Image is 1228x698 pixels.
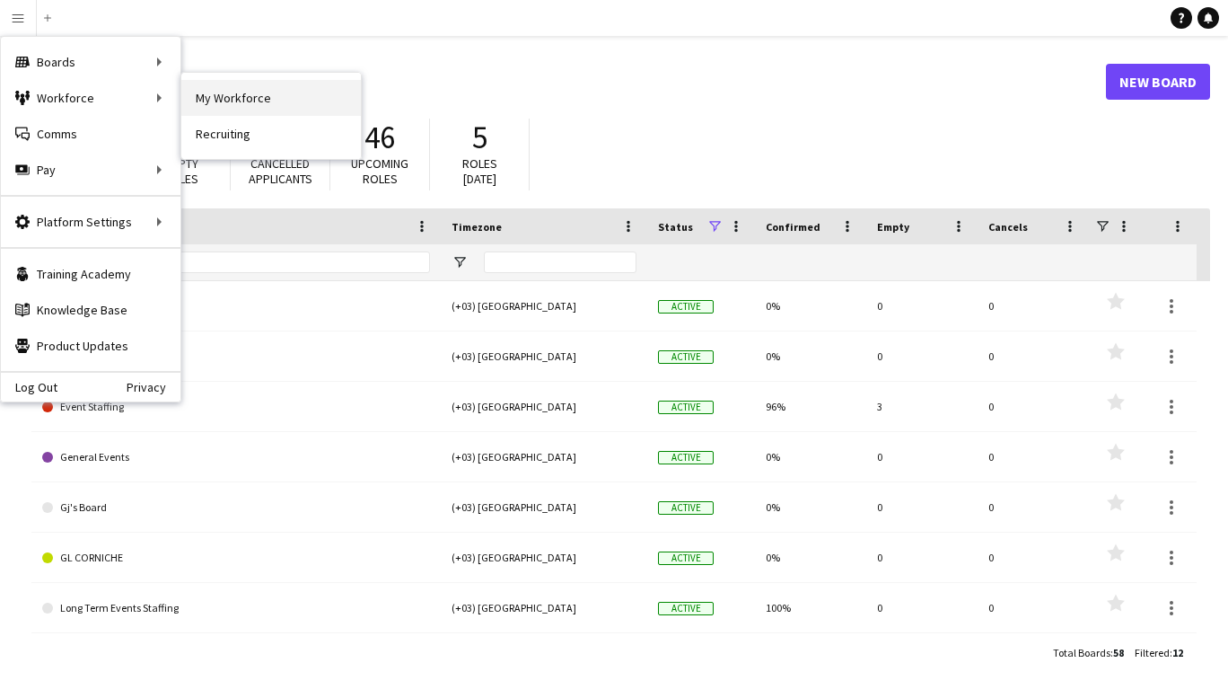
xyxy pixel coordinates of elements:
[866,331,978,381] div: 0
[978,432,1089,482] div: 0
[441,331,647,381] div: (+03) [GEOGRAPHIC_DATA]
[1053,635,1124,670] div: :
[978,382,1089,431] div: 0
[1172,646,1183,659] span: 12
[441,583,647,632] div: (+03) [GEOGRAPHIC_DATA]
[127,380,180,394] a: Privacy
[1106,64,1210,100] a: New Board
[1053,646,1110,659] span: Total Boards
[1,80,180,116] div: Workforce
[658,220,693,234] span: Status
[755,583,866,632] div: 100%
[755,633,866,683] div: 0%
[1,328,180,364] a: Product Updates
[484,252,636,273] input: Timezone Filter Input
[1135,646,1170,659] span: Filtered
[249,155,312,187] span: Cancelled applicants
[978,583,1089,632] div: 0
[658,602,714,615] span: Active
[755,533,866,582] div: 0%
[978,533,1089,582] div: 0
[658,501,714,515] span: Active
[351,155,408,187] span: Upcoming roles
[978,482,1089,532] div: 0
[1,292,180,328] a: Knowledge Base
[42,281,430,331] a: 974 FASHION SHOW
[755,482,866,532] div: 0%
[364,118,395,157] span: 46
[866,533,978,582] div: 0
[181,80,361,116] a: My Workforce
[75,252,430,273] input: Board name Filter Input
[472,118,487,157] span: 5
[866,382,978,431] div: 3
[1,204,180,240] div: Platform Settings
[866,583,978,632] div: 0
[441,533,647,582] div: (+03) [GEOGRAPHIC_DATA]
[1113,646,1124,659] span: 58
[755,432,866,482] div: 0%
[441,633,647,683] div: (+03) [GEOGRAPHIC_DATA]
[866,633,978,683] div: 0
[42,382,430,432] a: Event Staffing
[978,331,1089,381] div: 0
[658,451,714,464] span: Active
[42,633,430,684] a: [PERSON_NAME]
[181,116,361,152] a: Recruiting
[658,350,714,364] span: Active
[978,281,1089,331] div: 0
[866,432,978,482] div: 0
[988,220,1028,234] span: Cancels
[441,482,647,532] div: (+03) [GEOGRAPHIC_DATA]
[1,116,180,152] a: Comms
[42,583,430,633] a: Long Term Events Staffing
[452,254,468,270] button: Open Filter Menu
[42,331,430,382] a: AFC
[1135,635,1183,670] div: :
[42,432,430,482] a: General Events
[441,432,647,482] div: (+03) [GEOGRAPHIC_DATA]
[31,68,1106,95] h1: Boards
[452,220,502,234] span: Timezone
[1,256,180,292] a: Training Academy
[755,281,866,331] div: 0%
[1,44,180,80] div: Boards
[658,552,714,565] span: Active
[766,220,820,234] span: Confirmed
[877,220,909,234] span: Empty
[866,281,978,331] div: 0
[42,533,430,583] a: GL CORNICHE
[1,152,180,188] div: Pay
[658,300,714,314] span: Active
[441,382,647,431] div: (+03) [GEOGRAPHIC_DATA]
[441,281,647,331] div: (+03) [GEOGRAPHIC_DATA]
[755,331,866,381] div: 0%
[1,380,57,394] a: Log Out
[462,155,497,187] span: Roles [DATE]
[755,382,866,431] div: 96%
[658,401,714,414] span: Active
[866,482,978,532] div: 0
[42,482,430,533] a: Gj's Board
[978,633,1089,683] div: 0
